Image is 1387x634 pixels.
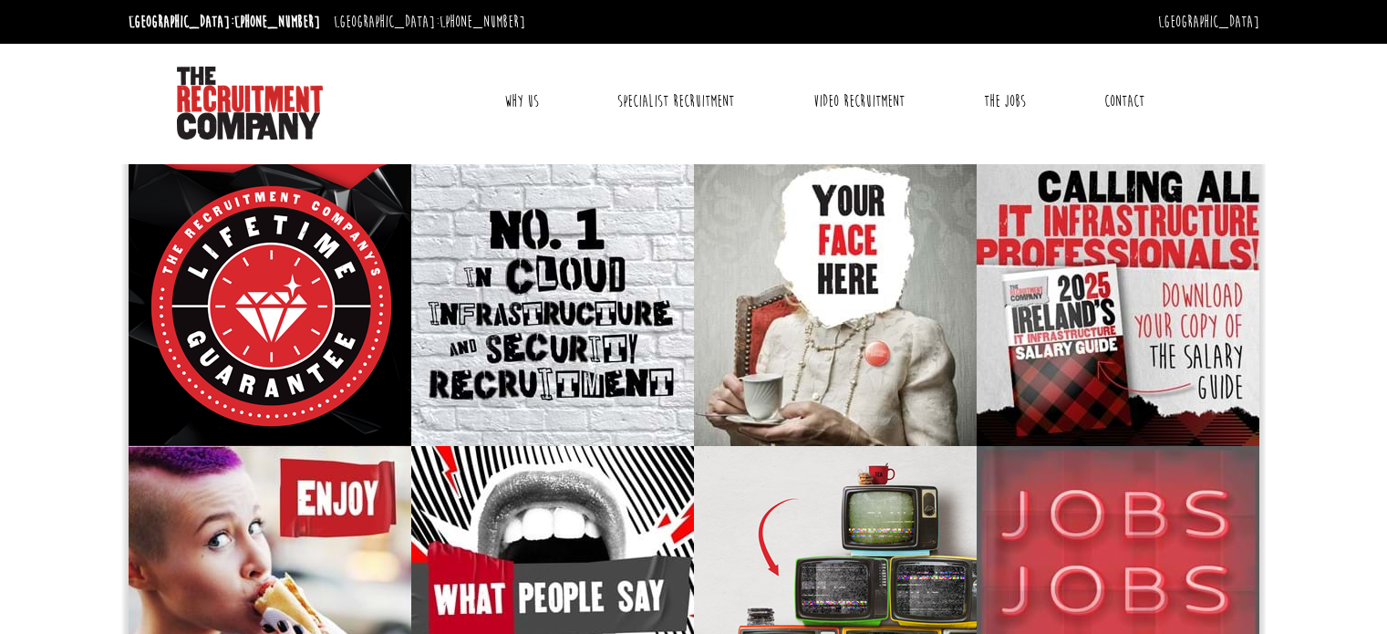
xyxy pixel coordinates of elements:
li: [GEOGRAPHIC_DATA]: [329,7,530,36]
a: [PHONE_NUMBER] [234,12,320,32]
a: The Jobs [970,78,1040,124]
li: [GEOGRAPHIC_DATA]: [124,7,325,36]
a: [PHONE_NUMBER] [440,12,525,32]
a: Contact [1091,78,1158,124]
a: Why Us [491,78,553,124]
img: The Recruitment Company [177,67,323,140]
a: Video Recruitment [800,78,918,124]
a: Specialist Recruitment [604,78,748,124]
a: [GEOGRAPHIC_DATA] [1158,12,1259,32]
